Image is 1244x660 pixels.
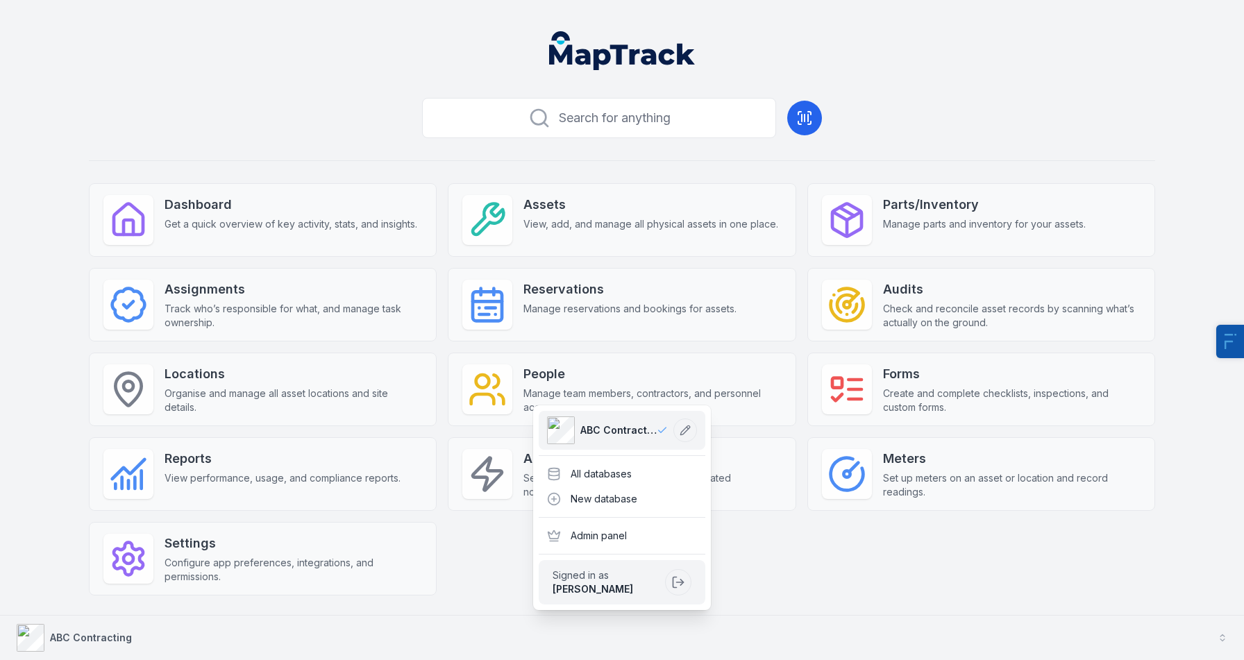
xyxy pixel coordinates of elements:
[533,405,711,610] div: ABC Contracting
[539,462,705,486] div: All databases
[539,523,705,548] div: Admin panel
[553,583,633,595] strong: [PERSON_NAME]
[580,423,657,437] span: ABC Contracting
[50,632,132,643] strong: ABC Contracting
[553,568,659,582] span: Signed in as
[539,486,705,511] div: New database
